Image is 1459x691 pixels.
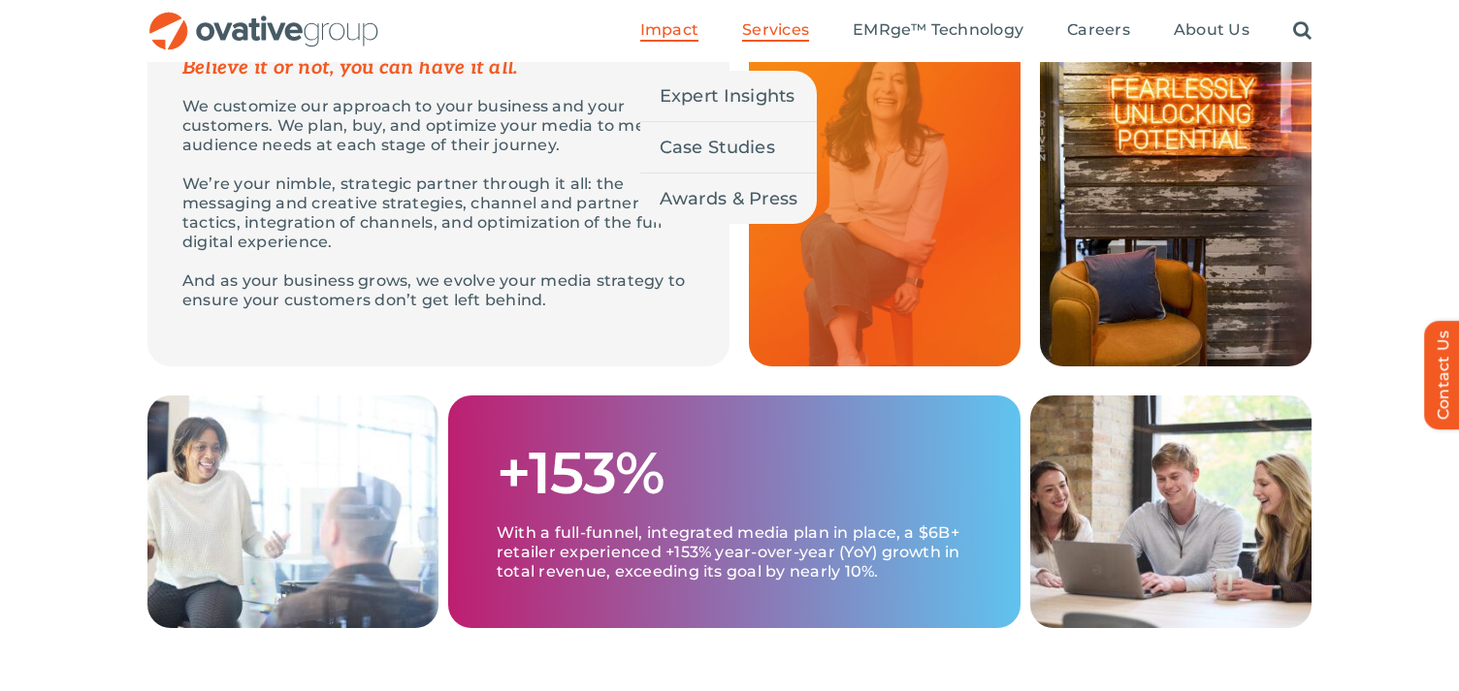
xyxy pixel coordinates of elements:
[1293,20,1312,42] a: Search
[497,442,665,504] h1: +153%
[1067,20,1130,42] a: Careers
[497,504,972,581] p: With a full-funnel, integrated media plan in place, a $6B+ retailer experienced +153% year-over-y...
[660,134,775,161] span: Case Studies
[147,395,438,628] img: Media – Grid 2
[640,20,698,42] a: Impact
[182,97,695,155] p: We customize our approach to your business and your customers. We plan, buy, and optimize your me...
[147,10,380,28] a: OG_Full_horizontal_RGB
[640,122,818,173] a: Case Studies
[853,20,1023,40] span: EMRge™ Technology
[1040,27,1312,366] img: Media – Grid 1
[742,20,809,42] a: Services
[640,20,698,40] span: Impact
[182,58,695,78] p: Believe it or not, you can have it all.
[1174,20,1249,40] span: About Us
[1067,20,1130,40] span: Careers
[182,271,695,310] p: And as your business grows, we evolve your media strategy to ensure your customers don’t get left...
[749,27,1021,366] img: Media – Grid Quote 1
[640,173,818,224] a: Awards & Press
[182,174,695,252] p: We’re your nimble, strategic partner through it all: the messaging and creative strategies, chann...
[853,20,1023,42] a: EMRge™ Technology
[1174,20,1249,42] a: About Us
[660,185,798,212] span: Awards & Press
[660,82,795,110] span: Expert Insights
[742,20,809,40] span: Services
[640,71,818,121] a: Expert Insights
